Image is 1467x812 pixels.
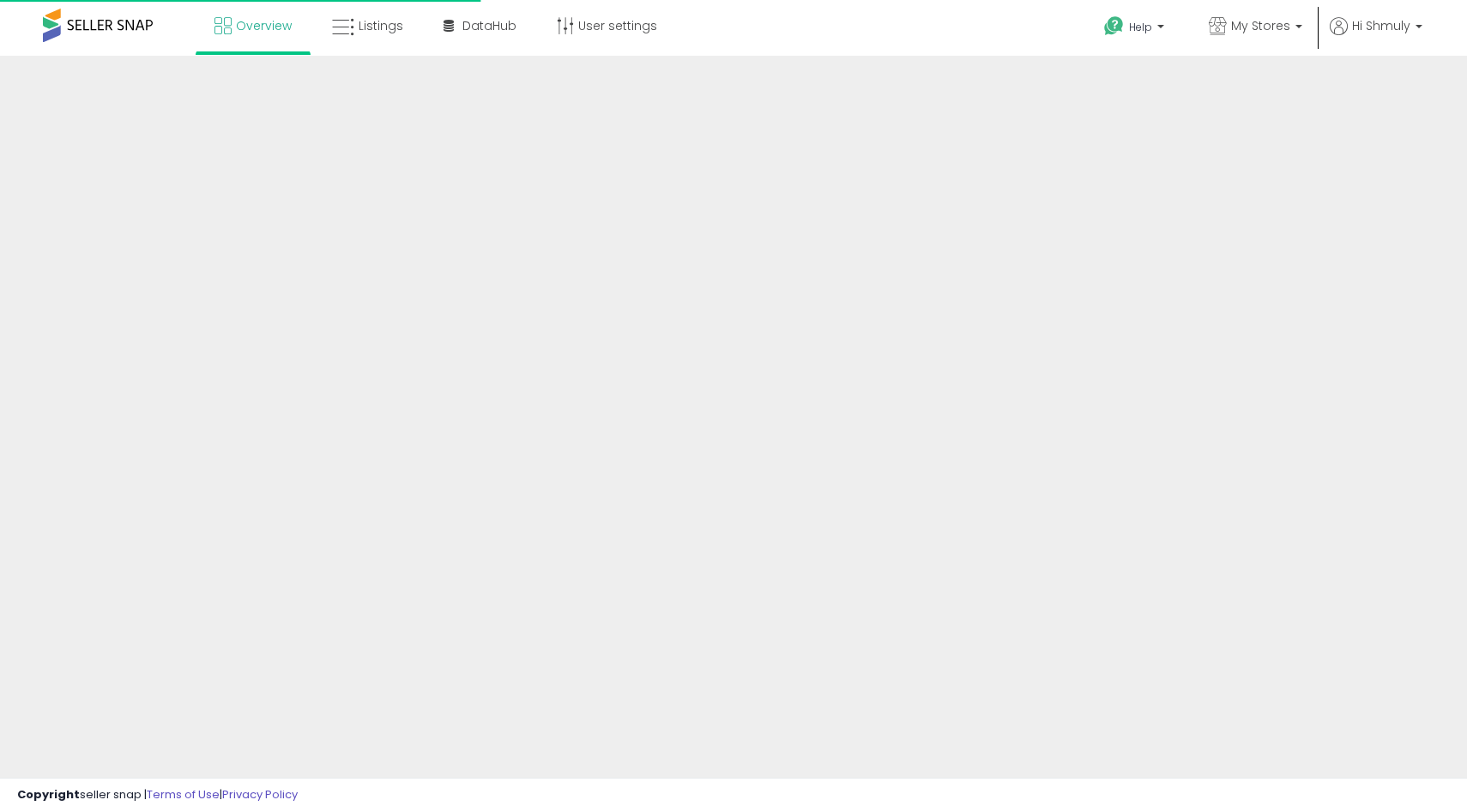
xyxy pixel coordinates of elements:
a: Hi Shmuly [1330,17,1422,56]
i: Get Help [1103,15,1125,37]
span: Overview [236,17,292,34]
span: DataHub [462,17,516,34]
span: My Stores [1231,17,1290,34]
span: Listings [359,17,403,34]
a: Help [1090,3,1181,56]
span: Hi Shmuly [1352,17,1410,34]
span: Help [1129,20,1152,34]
